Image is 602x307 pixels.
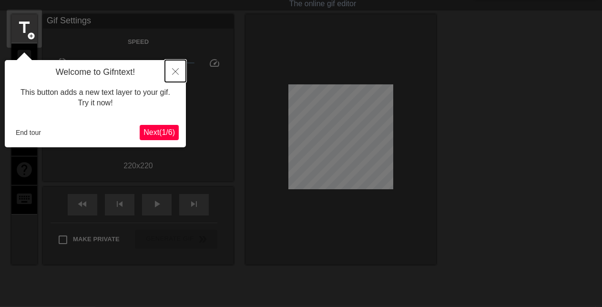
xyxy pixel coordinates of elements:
button: End tour [12,125,45,140]
div: This button adds a new text layer to your gif. Try it now! [12,78,179,118]
span: Next ( 1 / 6 ) [143,128,175,136]
button: Next [140,125,179,140]
button: Close [165,60,186,82]
h4: Welcome to Gifntext! [12,67,179,78]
